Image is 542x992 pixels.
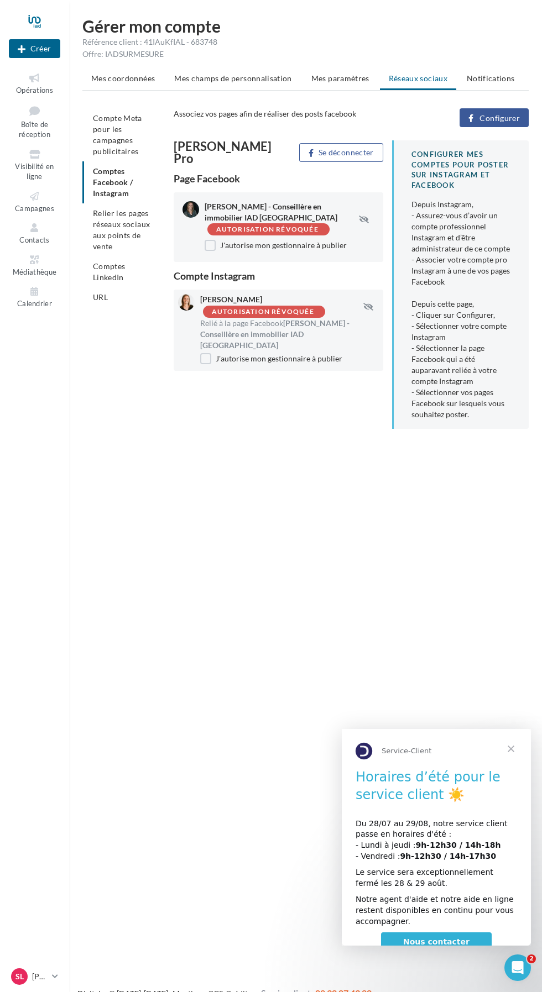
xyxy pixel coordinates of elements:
[174,109,356,118] span: Associez vos pages afin de réaliser des posts facebook
[93,292,108,302] span: URL
[174,174,383,183] div: Page Facebook
[17,299,52,308] span: Calendrier
[205,240,347,251] label: J'autorise mon gestionnaire à publier
[480,114,520,123] span: Configurer
[93,113,142,156] span: Compte Meta pour les campagnes publicitaires
[93,208,150,251] span: Relier les pages réseaux sociaux aux points de vente
[342,729,531,946] iframe: Intercom live chat message
[9,70,60,97] a: Opérations
[467,74,515,83] span: Notifications
[9,219,60,246] a: Contacts
[82,18,529,34] h1: Gérer mon compte
[15,971,24,982] span: SL
[93,261,125,282] span: Comptes LinkedIn
[174,74,292,83] span: Mes champs de personnalisation
[299,143,383,162] button: Se déconnecter
[9,283,60,310] a: Calendrier
[411,149,511,190] div: CONFIGURER MES COMPTES POUR POSTER sur instagram et facebook
[527,954,536,963] span: 2
[9,39,60,58] div: Nouvelle campagne
[15,162,54,181] span: Visibilité en ligne
[311,74,369,83] span: Mes paramètres
[82,36,529,48] div: Référence client : 41IAuKfIAL - 683748
[411,199,511,420] div: Depuis Instagram, - Assurez-vous d’avoir un compte professionnel Instagram et d’être administrate...
[504,954,531,981] iframe: Intercom live chat
[82,49,529,60] div: Offre: IADSURMESURE
[16,86,53,95] span: Opérations
[200,318,350,350] span: [PERSON_NAME] - Conseillère en immobilier IAD [GEOGRAPHIC_DATA]
[19,235,50,244] span: Contacts
[200,318,379,351] div: Relié à la page Facebook
[9,101,60,141] a: Boîte de réception
[19,120,50,139] span: Boîte de réception
[9,188,60,215] a: Campagnes
[32,971,48,982] p: [PERSON_NAME]
[61,208,128,217] span: Nous contacter
[9,966,60,987] a: SL [PERSON_NAME]
[13,267,57,276] span: Médiathèque
[460,108,529,127] button: Configurer
[9,39,60,58] button: Créer
[200,295,262,304] span: [PERSON_NAME]
[9,146,60,183] a: Visibilité en ligne
[216,226,319,233] div: Autorisation révoquée
[212,308,314,316] div: Autorisation révoquée
[91,74,155,83] span: Mes coordonnées
[39,203,150,223] a: Nous contacter
[205,202,337,222] span: [PERSON_NAME] - Conseillère en immobilier IAD [GEOGRAPHIC_DATA]
[174,140,274,165] div: [PERSON_NAME] Pro
[174,271,383,281] div: Compte Instagram
[15,204,54,213] span: Campagnes
[9,251,60,279] a: Médiathèque
[200,353,342,364] label: J'autorise mon gestionnaire à publier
